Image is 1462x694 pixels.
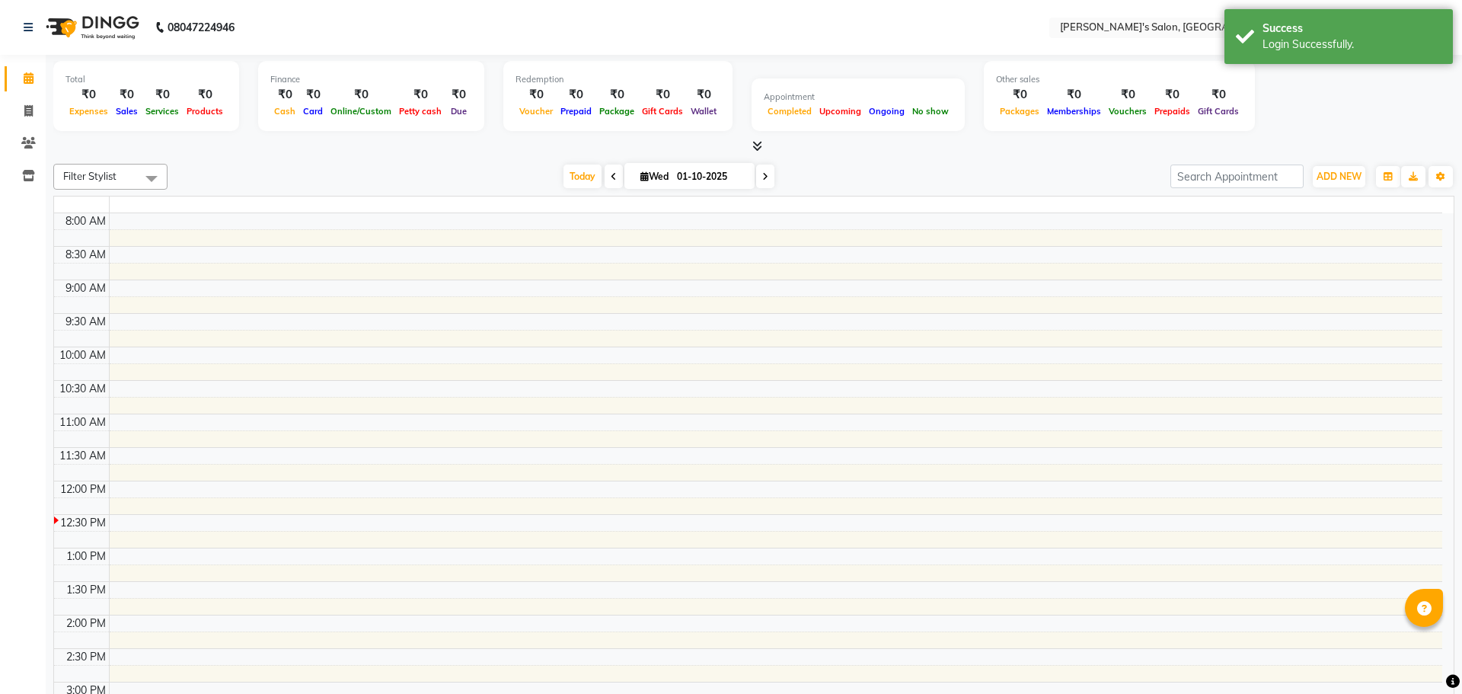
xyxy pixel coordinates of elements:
div: ₹0 [1105,86,1151,104]
div: 1:30 PM [63,582,109,598]
div: 11:00 AM [56,414,109,430]
div: ₹0 [183,86,227,104]
span: Package [595,106,638,117]
span: Vouchers [1105,106,1151,117]
div: 9:00 AM [62,280,109,296]
span: Products [183,106,227,117]
div: Redemption [516,73,720,86]
span: Memberships [1043,106,1105,117]
input: 2025-10-01 [672,165,749,188]
span: Ongoing [865,106,908,117]
div: 1:00 PM [63,548,109,564]
span: Card [299,106,327,117]
span: Cash [270,106,299,117]
div: Appointment [764,91,953,104]
img: logo [39,6,143,49]
span: Upcoming [816,106,865,117]
div: 11:30 AM [56,448,109,464]
span: Today [563,165,602,188]
div: ₹0 [1043,86,1105,104]
span: Petty cash [395,106,445,117]
b: 08047224946 [168,6,235,49]
div: Success [1262,21,1441,37]
div: 2:00 PM [63,616,109,632]
div: 8:00 AM [62,213,109,229]
div: ₹0 [1151,86,1194,104]
span: Online/Custom [327,106,395,117]
span: Filter Stylist [63,170,117,182]
span: Gift Cards [1194,106,1243,117]
div: ₹0 [395,86,445,104]
div: ₹0 [299,86,327,104]
span: Voucher [516,106,557,117]
div: ₹0 [270,86,299,104]
div: 10:00 AM [56,347,109,363]
div: ₹0 [996,86,1043,104]
span: Due [447,106,471,117]
div: ₹0 [1194,86,1243,104]
span: Wed [637,171,672,182]
input: Search Appointment [1170,165,1304,188]
span: No show [908,106,953,117]
div: 9:30 AM [62,314,109,330]
div: ₹0 [445,86,472,104]
div: 8:30 AM [62,247,109,263]
span: Sales [112,106,142,117]
div: ₹0 [142,86,183,104]
span: Services [142,106,183,117]
span: Completed [764,106,816,117]
div: 12:30 PM [57,515,109,531]
div: Other sales [996,73,1243,86]
span: Wallet [687,106,720,117]
div: Finance [270,73,472,86]
span: ADD NEW [1317,171,1361,182]
span: Packages [996,106,1043,117]
span: Gift Cards [638,106,687,117]
div: ₹0 [557,86,595,104]
div: ₹0 [595,86,638,104]
div: 10:30 AM [56,381,109,397]
span: Prepaid [557,106,595,117]
div: Total [65,73,227,86]
div: ₹0 [65,86,112,104]
div: ₹0 [327,86,395,104]
span: Prepaids [1151,106,1194,117]
div: 2:30 PM [63,649,109,665]
div: 12:00 PM [57,481,109,497]
button: ADD NEW [1313,166,1365,187]
div: ₹0 [516,86,557,104]
div: ₹0 [638,86,687,104]
div: Login Successfully. [1262,37,1441,53]
div: ₹0 [687,86,720,104]
span: Expenses [65,106,112,117]
div: ₹0 [112,86,142,104]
